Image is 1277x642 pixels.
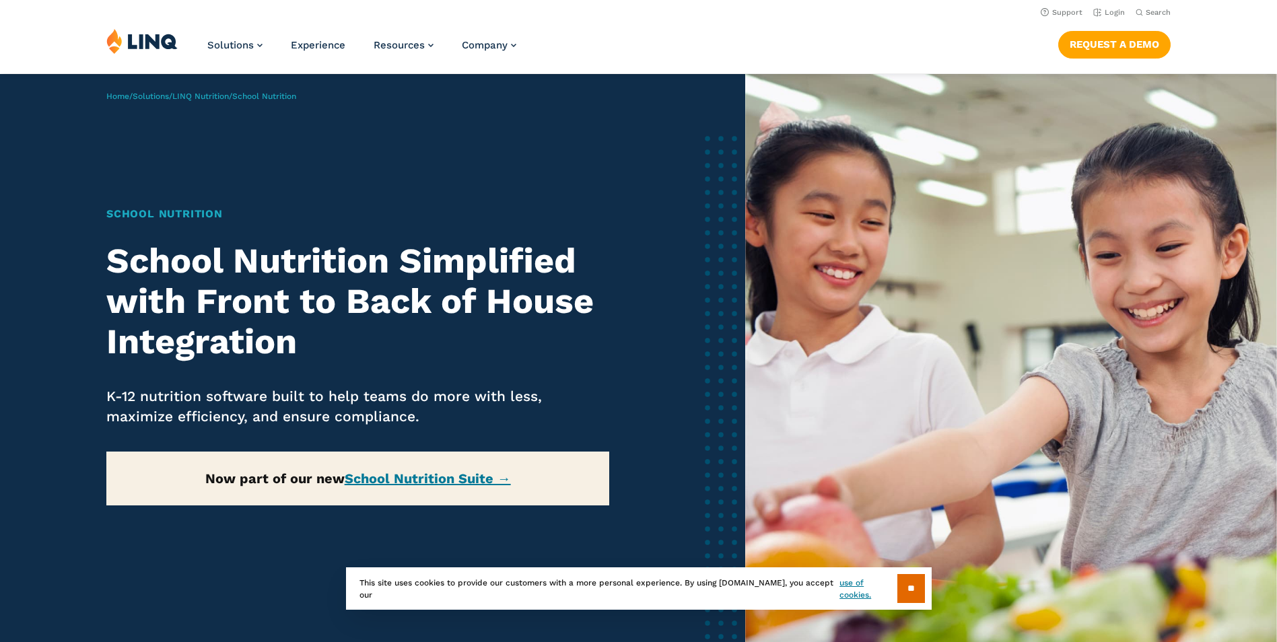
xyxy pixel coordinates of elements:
[106,386,609,427] p: K-12 nutrition software built to help teams do more with less, maximize efficiency, and ensure co...
[839,577,897,601] a: use of cookies.
[207,39,254,51] span: Solutions
[106,28,178,54] img: LINQ | K‑12 Software
[291,39,345,51] a: Experience
[133,92,169,101] a: Solutions
[345,470,511,487] a: School Nutrition Suite →
[1146,8,1171,17] span: Search
[1058,31,1171,58] a: Request a Demo
[346,567,932,610] div: This site uses cookies to provide our customers with a more personal experience. By using [DOMAIN...
[106,92,129,101] a: Home
[106,206,609,222] h1: School Nutrition
[462,39,516,51] a: Company
[106,241,609,361] h2: School Nutrition Simplified with Front to Back of House Integration
[462,39,508,51] span: Company
[232,92,296,101] span: School Nutrition
[1093,8,1125,17] a: Login
[207,28,516,73] nav: Primary Navigation
[1058,28,1171,58] nav: Button Navigation
[1041,8,1082,17] a: Support
[374,39,434,51] a: Resources
[1136,7,1171,17] button: Open Search Bar
[374,39,425,51] span: Resources
[172,92,229,101] a: LINQ Nutrition
[207,39,263,51] a: Solutions
[106,92,296,101] span: / / /
[205,470,511,487] strong: Now part of our new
